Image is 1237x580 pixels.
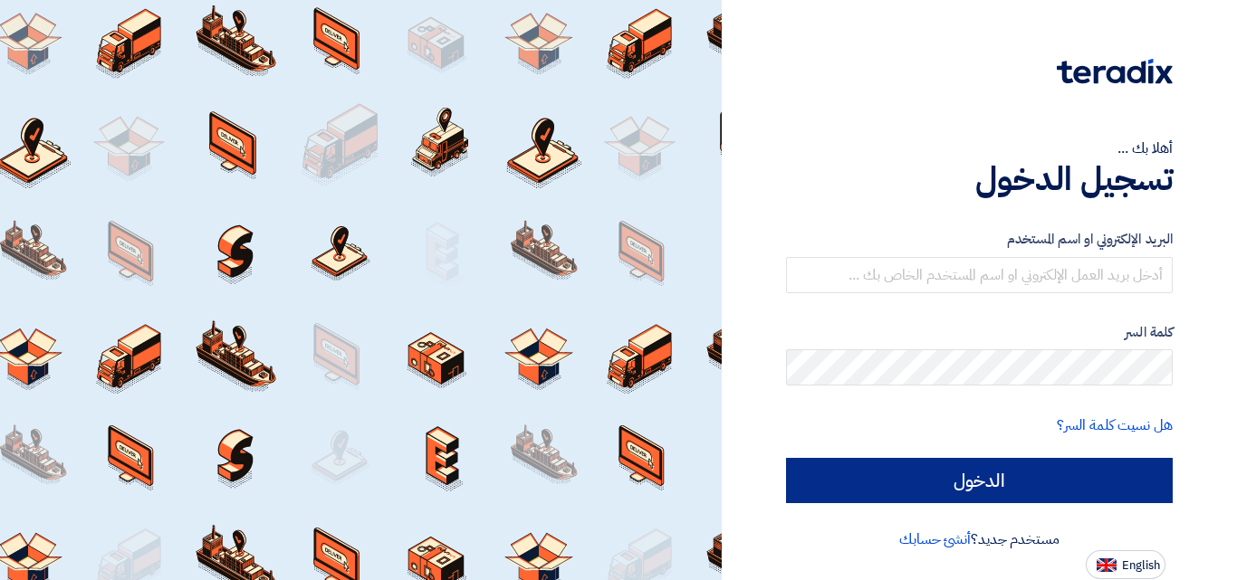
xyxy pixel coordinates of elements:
[1086,550,1165,579] button: English
[786,458,1173,503] input: الدخول
[1122,559,1160,572] span: English
[786,159,1173,199] h1: تسجيل الدخول
[1057,59,1173,84] img: Teradix logo
[786,528,1173,550] div: مستخدم جديد؟
[786,322,1173,343] label: كلمة السر
[1057,414,1173,436] a: هل نسيت كلمة السر؟
[786,229,1173,250] label: البريد الإلكتروني او اسم المستخدم
[899,528,971,550] a: أنشئ حسابك
[1097,558,1117,572] img: en-US.png
[786,138,1173,159] div: أهلا بك ...
[786,257,1173,293] input: أدخل بريد العمل الإلكتروني او اسم المستخدم الخاص بك ...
